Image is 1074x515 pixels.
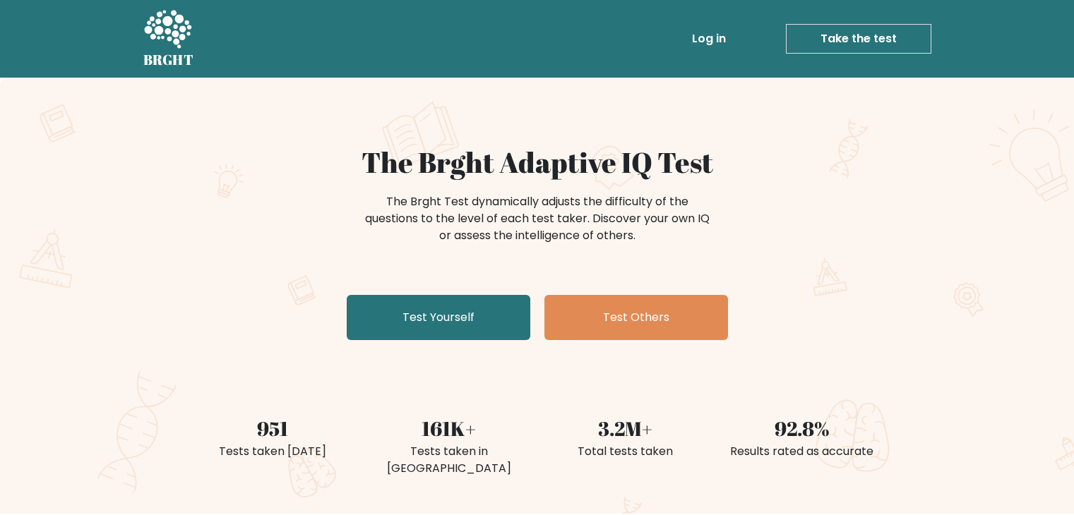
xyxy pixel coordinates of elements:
[722,413,882,443] div: 92.8%
[143,6,194,72] a: BRGHT
[546,443,705,460] div: Total tests taken
[193,413,352,443] div: 951
[347,295,530,340] a: Test Yourself
[544,295,728,340] a: Test Others
[786,24,931,54] a: Take the test
[361,193,714,244] div: The Brght Test dynamically adjusts the difficulty of the questions to the level of each test take...
[143,51,194,68] h5: BRGHT
[546,413,705,443] div: 3.2M+
[686,25,732,53] a: Log in
[369,413,529,443] div: 161K+
[193,443,352,460] div: Tests taken [DATE]
[722,443,882,460] div: Results rated as accurate
[369,443,529,477] div: Tests taken in [GEOGRAPHIC_DATA]
[193,145,882,179] h1: The Brght Adaptive IQ Test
